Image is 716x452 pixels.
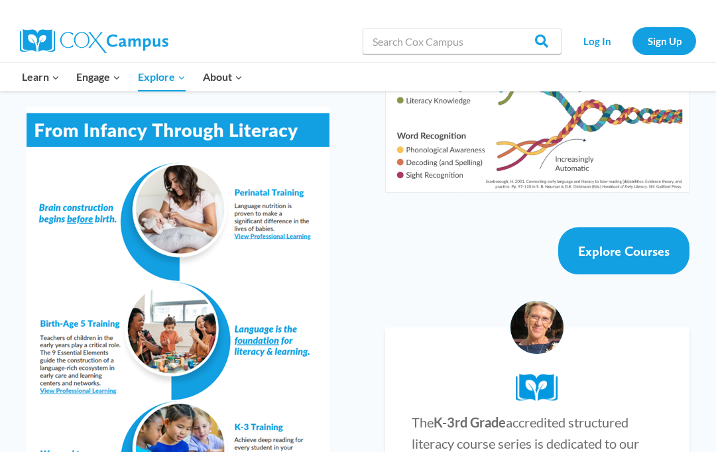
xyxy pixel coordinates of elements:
nav: Secondary Navigation [568,27,696,54]
a: Explore Courses [558,227,689,274]
span: Explore Courses [578,243,670,259]
a: Sign Up [632,27,696,54]
button: Child menu of Explore [129,63,194,91]
input: Search Cox Campus [363,28,562,54]
button: Child menu of Learn [13,63,68,91]
a: Log In [568,27,626,54]
img: Diagram of Scarborough's Rope [385,21,689,194]
strong: K-3rd Grade [434,414,506,430]
nav: Primary Navigation [13,63,251,91]
button: Child menu of About [194,63,251,91]
img: Cox Campus [20,29,168,53]
button: Child menu of Engage [68,63,130,91]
